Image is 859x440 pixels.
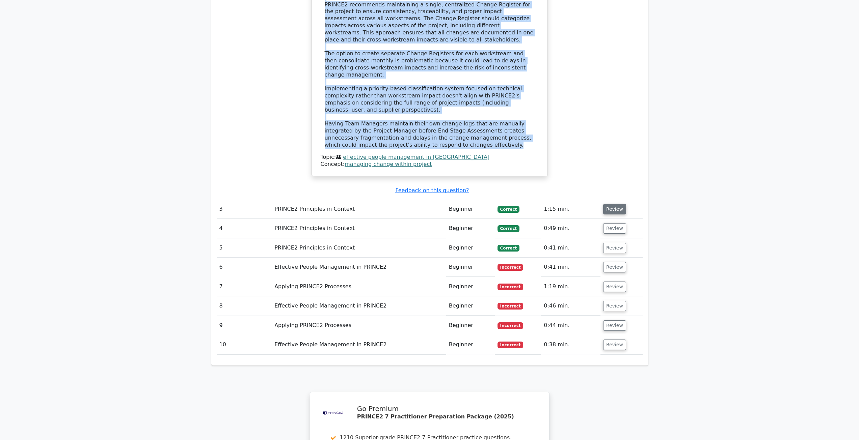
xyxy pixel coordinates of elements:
span: Correct [498,245,519,252]
td: Beginner [446,316,495,335]
td: 5 [217,238,272,258]
td: 4 [217,219,272,238]
button: Review [603,320,626,331]
td: 0:41 min. [541,238,600,258]
div: Topic: [321,154,539,161]
td: 1:15 min. [541,200,600,219]
td: Beginner [446,200,495,219]
a: Feedback on this question? [395,187,469,194]
td: Effective People Management in PRINCE2 [272,296,446,316]
td: PRINCE2 Principles in Context [272,238,446,258]
a: managing change within project [345,161,432,167]
span: Incorrect [498,303,524,310]
td: Applying PRINCE2 Processes [272,277,446,296]
td: Beginner [446,277,495,296]
td: 7 [217,277,272,296]
td: PRINCE2 Principles in Context [272,219,446,238]
td: 0:46 min. [541,296,600,316]
button: Review [603,301,626,311]
td: Beginner [446,238,495,258]
span: Incorrect [498,264,524,271]
span: Incorrect [498,322,524,329]
button: Review [603,262,626,272]
td: Beginner [446,296,495,316]
button: Review [603,204,626,214]
td: 0:49 min. [541,219,600,238]
td: 10 [217,335,272,354]
span: Incorrect [498,284,524,290]
span: Correct [498,225,519,232]
td: Beginner [446,258,495,277]
td: 8 [217,296,272,316]
td: Beginner [446,335,495,354]
td: PRINCE2 Principles in Context [272,200,446,219]
td: Applying PRINCE2 Processes [272,316,446,335]
a: effective people management in [GEOGRAPHIC_DATA] [343,154,489,160]
span: Correct [498,206,519,213]
button: Review [603,243,626,253]
button: Review [603,340,626,350]
td: 0:38 min. [541,335,600,354]
div: Concept: [321,161,539,168]
td: 1:19 min. [541,277,600,296]
button: Review [603,282,626,292]
td: 9 [217,316,272,335]
td: 0:44 min. [541,316,600,335]
span: Incorrect [498,342,524,348]
td: Effective People Management in PRINCE2 [272,335,446,354]
td: 3 [217,200,272,219]
td: Beginner [446,219,495,238]
td: 6 [217,258,272,277]
td: 0:41 min. [541,258,600,277]
button: Review [603,223,626,234]
td: Effective People Management in PRINCE2 [272,258,446,277]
